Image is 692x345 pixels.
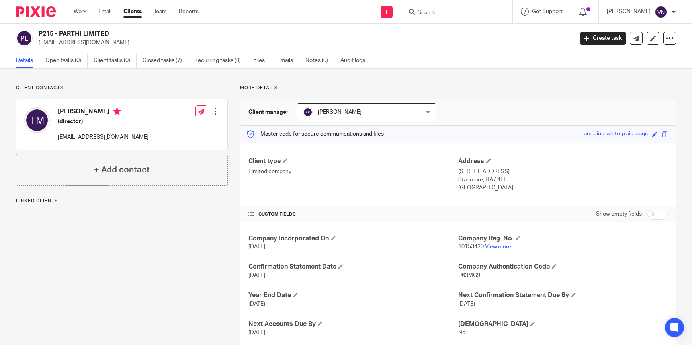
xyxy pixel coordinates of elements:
h3: Client manager [248,108,289,116]
i: Primary [113,107,121,115]
a: Clients [123,8,142,16]
a: Recurring tasks (0) [194,53,247,68]
img: svg%3E [16,30,33,47]
h4: Next Confirmation Statement Due By [458,291,668,300]
a: Closed tasks (7) [143,53,188,68]
span: [DATE] [248,244,265,249]
span: Get Support [532,9,563,14]
a: Details [16,53,39,68]
label: Show empty fields [596,210,642,218]
h4: Client type [248,157,458,166]
a: Reports [179,8,199,16]
a: Open tasks (0) [45,53,88,68]
p: [STREET_ADDRESS] [458,168,668,175]
h2: P215 - PARTHI LIMITED [39,30,462,38]
a: Create task [580,32,626,45]
p: Stanmore, HA7 4LT [458,176,668,184]
input: Search [417,10,489,17]
a: Work [74,8,86,16]
h4: Address [458,157,668,166]
p: Client contacts [16,85,228,91]
a: Files [253,53,271,68]
a: Email [98,8,111,16]
img: svg%3E [24,107,50,133]
a: Emails [277,53,299,68]
img: svg%3E [655,6,667,18]
p: [EMAIL_ADDRESS][DOMAIN_NAME] [58,133,149,141]
span: [DATE] [458,301,475,307]
h4: [PERSON_NAME] [58,107,149,117]
h4: Year End Date [248,291,458,300]
span: [DATE] [248,273,265,278]
p: [EMAIL_ADDRESS][DOMAIN_NAME] [39,39,568,47]
p: More details [240,85,676,91]
img: Pixie [16,6,56,17]
h4: Next Accounts Due By [248,320,458,328]
a: Audit logs [340,53,371,68]
span: [PERSON_NAME] [318,109,362,115]
span: 10153420 [458,244,484,249]
h4: Company Authentication Code [458,263,668,271]
a: Team [154,8,167,16]
a: View more [485,244,511,249]
h4: Confirmation Statement Date [248,263,458,271]
p: [PERSON_NAME] [607,8,651,16]
img: svg%3E [303,107,313,117]
h4: Company Reg. No. [458,234,668,243]
p: Master code for secure communications and files [246,130,384,138]
div: amazing-white-plaid-eggs [584,130,648,139]
h5: (director) [58,117,149,125]
p: Limited company [248,168,458,175]
span: [DATE] [248,330,265,335]
a: Notes (0) [305,53,334,68]
a: Client tasks (0) [94,53,137,68]
h4: CUSTOM FIELDS [248,211,458,218]
span: U63MG9 [458,273,480,278]
p: [GEOGRAPHIC_DATA] [458,184,668,192]
h4: Company Incorporated On [248,234,458,243]
h4: [DEMOGRAPHIC_DATA] [458,320,668,328]
span: [DATE] [248,301,265,307]
h4: + Add contact [94,164,150,176]
span: No [458,330,465,335]
p: Linked clients [16,198,228,204]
